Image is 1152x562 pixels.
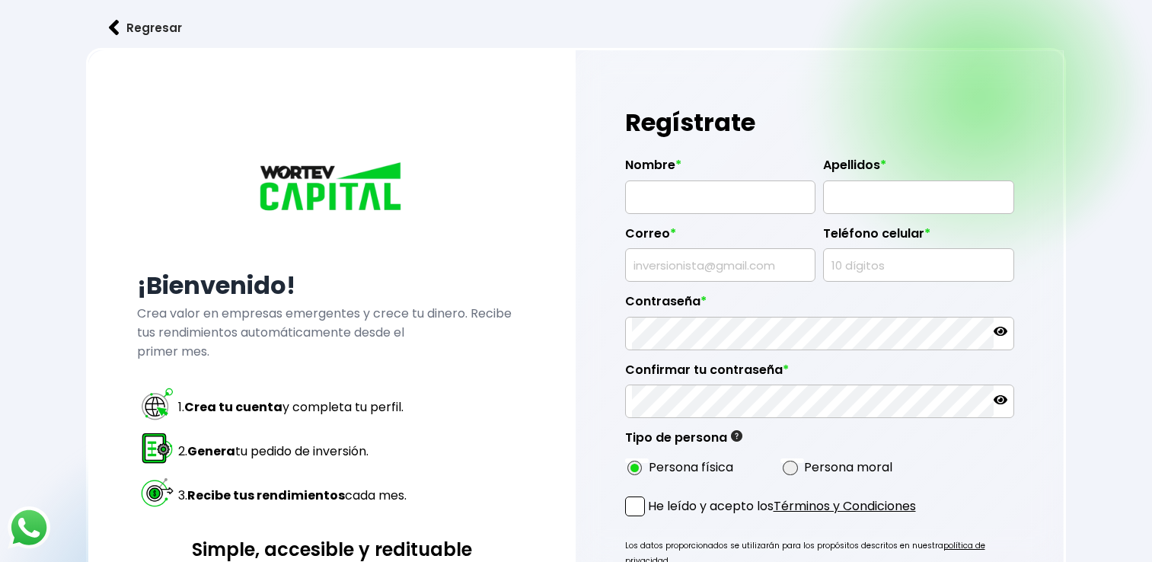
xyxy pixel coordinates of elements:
[649,458,733,477] label: Persona física
[177,385,407,428] td: 1. y completa tu perfil.
[830,249,1007,281] input: 10 dígitos
[137,267,526,304] h2: ¡Bienvenido!
[177,429,407,472] td: 2. tu pedido de inversión.
[256,160,408,216] img: logo_wortev_capital
[139,386,175,422] img: paso 1
[139,474,175,510] img: paso 3
[184,398,282,416] strong: Crea tu cuenta
[731,430,742,442] img: gfR76cHglkPwleuBLjWdxeZVvX9Wp6JBDmjRYY8JYDQn16A2ICN00zLTgIroGa6qie5tIuWH7V3AapTKqzv+oMZsGfMUqL5JM...
[8,506,50,549] img: logos_whatsapp-icon.242b2217.svg
[823,226,1013,249] label: Teléfono celular
[187,442,235,460] strong: Genera
[632,249,809,281] input: inversionista@gmail.com
[648,497,916,516] p: He leído y acepto los
[625,294,1014,317] label: Contraseña
[804,458,892,477] label: Persona moral
[625,158,815,180] label: Nombre
[139,430,175,466] img: paso 2
[137,304,526,361] p: Crea valor en empresas emergentes y crece tu dinero. Recibe tus rendimientos automáticamente desd...
[625,100,1014,145] h1: Regístrate
[177,474,407,516] td: 3. cada mes.
[625,226,815,249] label: Correo
[187,487,345,504] strong: Recibe tus rendimientos
[823,158,1013,180] label: Apellidos
[625,430,742,453] label: Tipo de persona
[86,8,1065,48] a: flecha izquierdaRegresar
[625,362,1014,385] label: Confirmar tu contraseña
[109,20,120,36] img: flecha izquierda
[86,8,205,48] button: Regresar
[774,497,916,515] a: Términos y Condiciones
